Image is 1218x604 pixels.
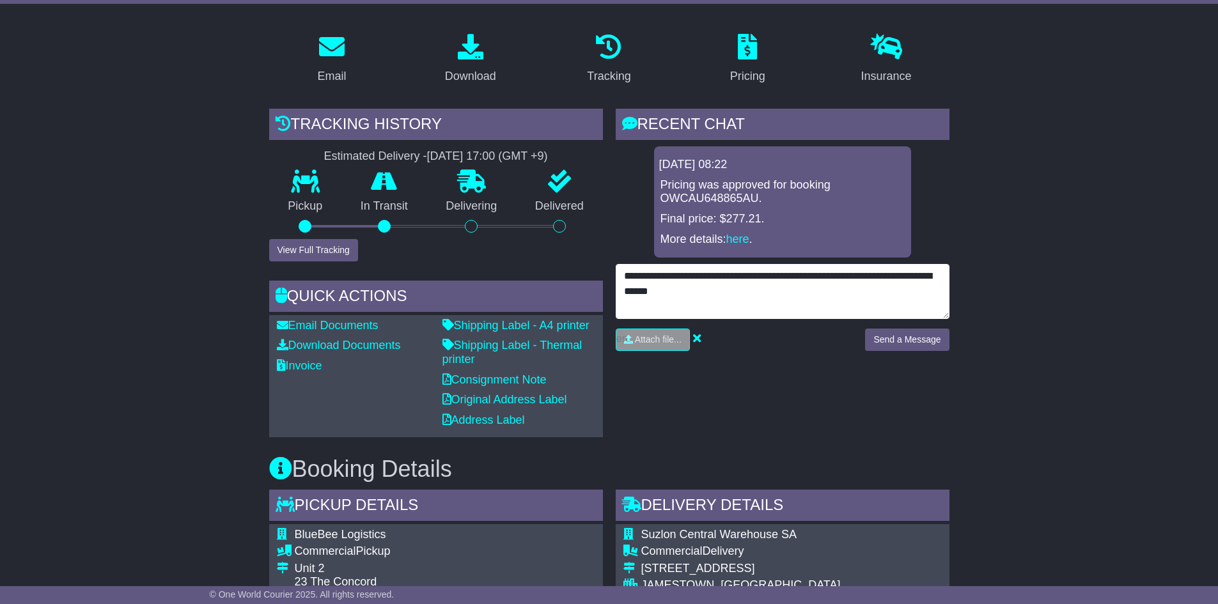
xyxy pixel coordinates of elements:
div: Tracking [587,68,630,85]
div: JAMESTOWN, [GEOGRAPHIC_DATA] [641,578,942,592]
span: Suzlon Central Warehouse SA [641,528,797,541]
a: Original Address Label [442,393,567,406]
div: Delivery [641,545,942,559]
div: Pickup Details [269,490,603,524]
div: Quick Actions [269,281,603,315]
span: Commercial [295,545,356,557]
p: Pricing was approved for booking OWCAU648865AU. [660,178,905,206]
div: Pickup [295,545,584,559]
button: View Full Tracking [269,239,358,261]
a: Tracking [579,29,639,89]
a: here [726,233,749,245]
p: Final price: $277.21. [660,212,905,226]
a: Consignment Note [442,373,547,386]
a: Email [309,29,354,89]
a: Pricing [722,29,774,89]
a: Email Documents [277,319,379,332]
p: In Transit [341,199,427,213]
div: Estimated Delivery - [269,150,603,164]
div: [STREET_ADDRESS] [641,562,942,576]
a: Insurance [853,29,920,89]
div: Email [317,68,346,85]
div: [DATE] 17:00 (GMT +9) [427,150,548,164]
p: Delivered [516,199,603,213]
div: Pricing [730,68,765,85]
div: [DATE] 08:22 [659,158,906,172]
button: Send a Message [865,329,949,351]
span: Commercial [641,545,703,557]
a: Download [437,29,504,89]
div: 23 The Concord [295,575,584,589]
span: © One World Courier 2025. All rights reserved. [210,589,394,600]
p: Delivering [427,199,517,213]
a: Shipping Label - A4 printer [442,319,589,332]
a: Address Label [442,414,525,426]
a: Download Documents [277,339,401,352]
a: Shipping Label - Thermal printer [442,339,582,366]
a: Invoice [277,359,322,372]
p: Pickup [269,199,342,213]
p: More details: . [660,233,905,247]
span: BlueBee Logistics [295,528,386,541]
h3: Booking Details [269,456,949,482]
div: Tracking history [269,109,603,143]
div: Download [445,68,496,85]
div: Unit 2 [295,562,584,576]
div: Insurance [861,68,912,85]
div: Delivery Details [616,490,949,524]
div: RECENT CHAT [616,109,949,143]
